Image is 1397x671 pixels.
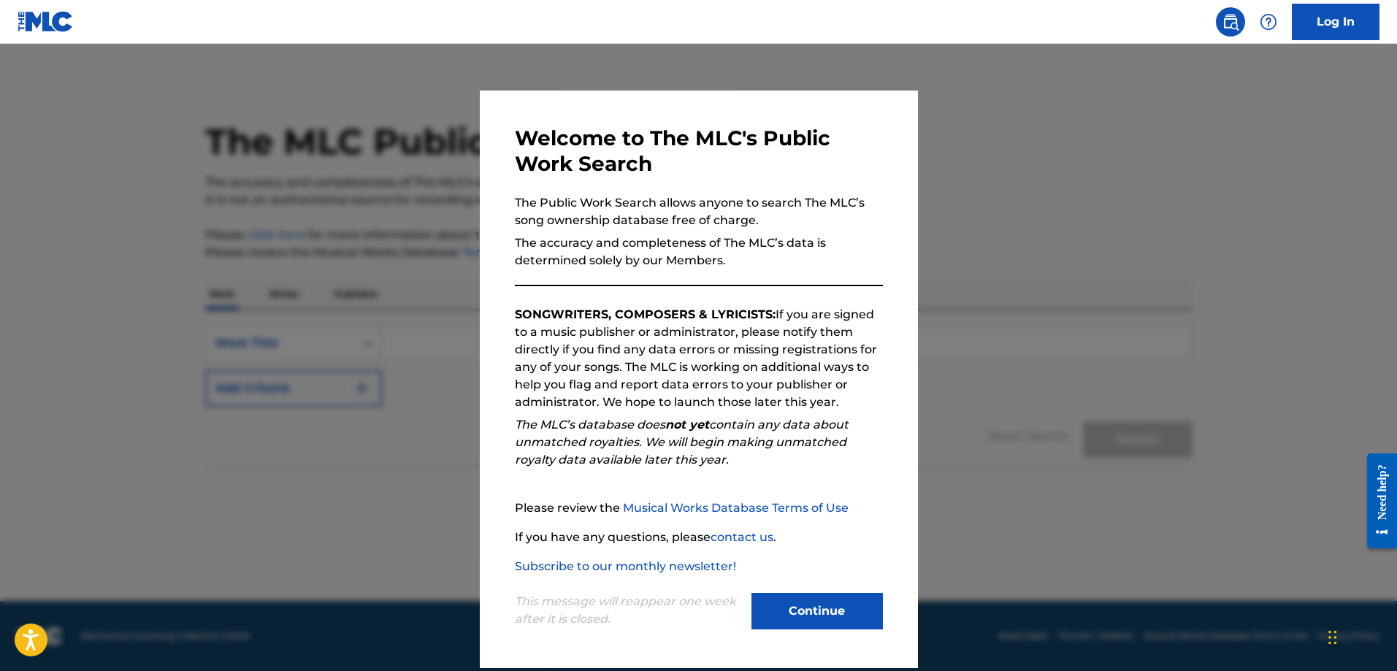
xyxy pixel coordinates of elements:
[711,530,773,544] a: contact us
[515,306,883,411] p: If you are signed to a music publisher or administrator, please notify them directly if you find ...
[515,593,743,628] p: This message will reappear one week after it is closed.
[1216,7,1245,37] a: Public Search
[1356,442,1397,560] iframe: Resource Center
[1260,13,1277,31] img: help
[515,234,883,269] p: The accuracy and completeness of The MLC’s data is determined solely by our Members.
[515,529,883,546] p: If you have any questions, please .
[515,418,849,467] em: The MLC’s database does contain any data about unmatched royalties. We will begin making unmatche...
[1328,616,1337,659] div: Drag
[1222,13,1239,31] img: search
[515,194,883,229] p: The Public Work Search allows anyone to search The MLC’s song ownership database free of charge.
[751,593,883,629] button: Continue
[515,499,883,517] p: Please review the
[515,307,776,321] strong: SONGWRITERS, COMPOSERS & LYRICISTS:
[515,559,736,573] a: Subscribe to our monthly newsletter!
[1324,601,1397,671] iframe: Chat Widget
[515,126,883,177] h3: Welcome to The MLC's Public Work Search
[1292,4,1379,40] a: Log In
[1254,7,1283,37] div: Help
[18,11,74,32] img: MLC Logo
[665,418,709,432] strong: not yet
[623,501,849,515] a: Musical Works Database Terms of Use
